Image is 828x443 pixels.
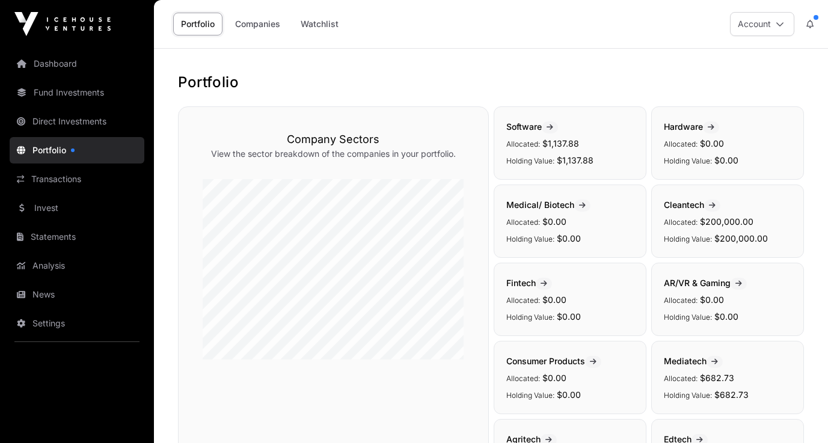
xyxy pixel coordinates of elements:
a: Companies [227,13,288,35]
span: $200,000.00 [714,233,768,243]
a: News [10,281,144,308]
span: AR/VR & Gaming [664,278,747,288]
span: Holding Value: [664,391,712,400]
span: Allocated: [506,374,540,383]
span: Allocated: [664,296,698,305]
a: Analysis [10,252,144,279]
a: Transactions [10,166,144,192]
span: $0.00 [700,138,724,148]
span: Holding Value: [664,234,712,243]
span: $1,137.88 [542,138,579,148]
span: $1,137.88 [557,155,593,165]
span: $0.00 [557,311,581,322]
span: Medical/ Biotech [506,200,590,210]
span: $0.00 [542,295,566,305]
a: Dashboard [10,50,144,77]
button: Account [730,12,794,36]
span: Holding Value: [506,156,554,165]
span: Cleantech [664,200,720,210]
span: Software [506,121,558,132]
a: Fund Investments [10,79,144,106]
span: $0.00 [714,311,738,322]
span: Allocated: [664,139,698,148]
span: $682.73 [700,373,734,383]
span: $0.00 [714,155,738,165]
span: Mediatech [664,356,723,366]
h1: Portfolio [178,73,804,92]
span: Allocated: [506,139,540,148]
span: $0.00 [542,216,566,227]
a: Portfolio [10,137,144,163]
span: Holding Value: [506,391,554,400]
a: Direct Investments [10,108,144,135]
span: Allocated: [506,296,540,305]
span: $682.73 [714,390,749,400]
span: Allocated: [506,218,540,227]
span: Allocated: [664,374,698,383]
span: Holding Value: [664,313,712,322]
span: $200,000.00 [700,216,753,227]
span: Fintech [506,278,552,288]
span: $0.00 [557,390,581,400]
span: Holding Value: [664,156,712,165]
a: Portfolio [173,13,222,35]
span: $0.00 [557,233,581,243]
span: Consumer Products [506,356,601,366]
span: Allocated: [664,218,698,227]
span: $0.00 [700,295,724,305]
a: Watchlist [293,13,346,35]
a: Statements [10,224,144,250]
span: Holding Value: [506,234,554,243]
span: Holding Value: [506,313,554,322]
a: Invest [10,195,144,221]
h3: Company Sectors [203,131,464,148]
iframe: Chat Widget [768,385,828,443]
img: Icehouse Ventures Logo [14,12,111,36]
a: Settings [10,310,144,337]
span: Hardware [664,121,719,132]
span: $0.00 [542,373,566,383]
p: View the sector breakdown of the companies in your portfolio. [203,148,464,160]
